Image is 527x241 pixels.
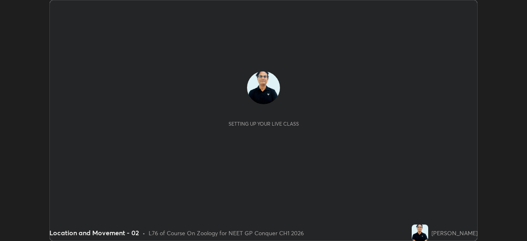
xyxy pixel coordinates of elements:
div: [PERSON_NAME] [431,229,478,237]
img: 44dbf02e4033470aa5e07132136bfb12.jpg [247,71,280,104]
div: Setting up your live class [229,121,299,127]
div: L76 of Course On Zoology for NEET GP Conquer CH1 2026 [149,229,304,237]
div: Location and Movement - 02 [49,228,139,238]
img: 44dbf02e4033470aa5e07132136bfb12.jpg [412,225,428,241]
div: • [142,229,145,237]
